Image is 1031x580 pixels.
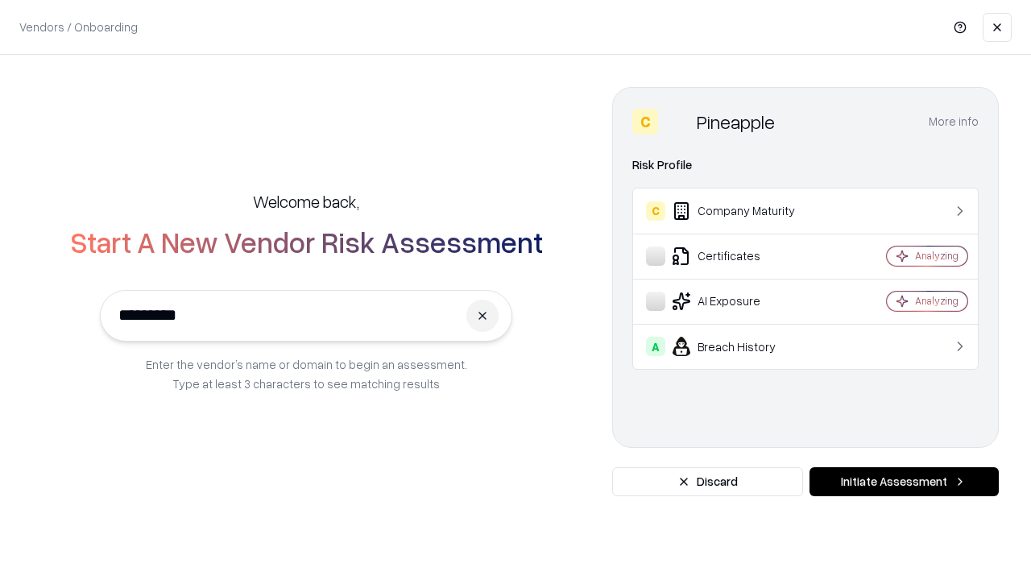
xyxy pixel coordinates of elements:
[915,294,959,308] div: Analyzing
[612,467,803,496] button: Discard
[632,109,658,135] div: C
[253,190,359,213] h5: Welcome back,
[646,337,665,356] div: A
[915,249,959,263] div: Analyzing
[646,337,838,356] div: Breach History
[646,246,838,266] div: Certificates
[809,467,999,496] button: Initiate Assessment
[646,292,838,311] div: AI Exposure
[646,201,838,221] div: Company Maturity
[19,19,138,35] p: Vendors / Onboarding
[632,155,979,175] div: Risk Profile
[929,107,979,136] button: More info
[665,109,690,135] img: Pineapple
[70,226,543,258] h2: Start A New Vendor Risk Assessment
[697,109,775,135] div: Pineapple
[146,354,467,393] p: Enter the vendor’s name or domain to begin an assessment. Type at least 3 characters to see match...
[646,201,665,221] div: C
